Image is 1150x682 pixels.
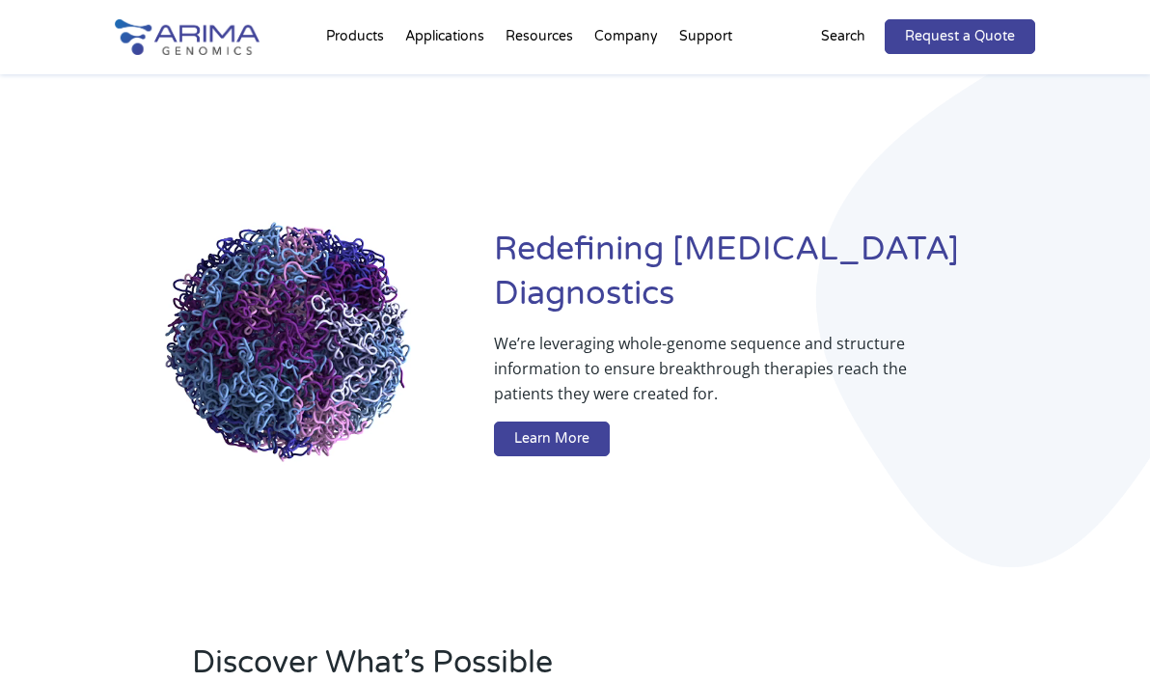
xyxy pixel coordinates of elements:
[821,24,865,49] p: Search
[494,228,1035,331] h1: Redefining [MEDICAL_DATA] Diagnostics
[494,331,958,422] p: We’re leveraging whole-genome sequence and structure information to ensure breakthrough therapies...
[494,422,610,456] a: Learn More
[885,19,1035,54] a: Request a Quote
[115,19,260,55] img: Arima-Genomics-logo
